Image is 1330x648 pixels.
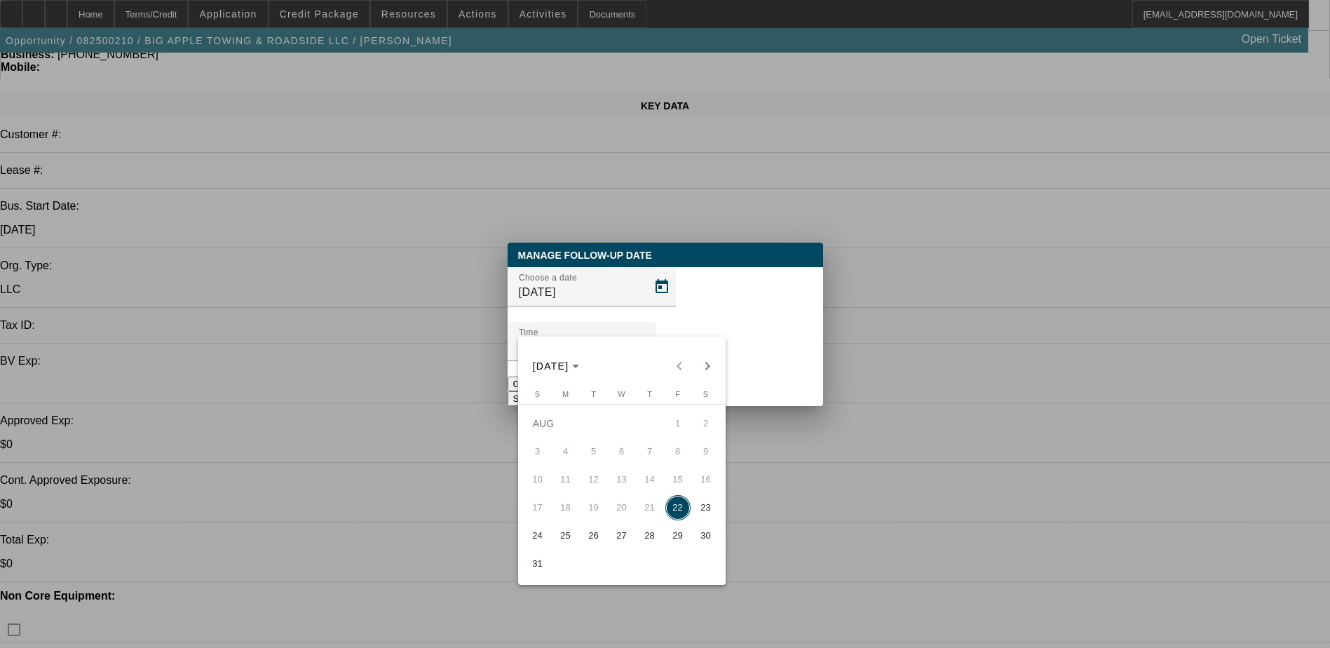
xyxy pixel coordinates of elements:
button: August 23, 2025 [692,494,720,522]
button: August 10, 2025 [524,466,552,494]
span: 13 [609,467,635,492]
span: 5 [581,439,606,464]
button: August 4, 2025 [552,438,580,466]
button: August 8, 2025 [664,438,692,466]
span: T [591,390,596,398]
button: August 24, 2025 [524,522,552,550]
span: S [703,390,708,398]
span: 20 [609,495,635,520]
button: August 28, 2025 [636,522,664,550]
button: August 22, 2025 [664,494,692,522]
span: [DATE] [533,360,569,372]
button: August 6, 2025 [608,438,636,466]
button: Next month [693,352,721,380]
span: 10 [525,467,550,492]
button: August 19, 2025 [580,494,608,522]
span: 28 [637,523,663,548]
span: 21 [637,495,663,520]
span: 2 [693,411,719,436]
span: S [535,390,540,398]
button: August 14, 2025 [636,466,664,494]
span: 15 [665,467,691,492]
button: August 3, 2025 [524,438,552,466]
button: August 21, 2025 [636,494,664,522]
span: 26 [581,523,606,548]
span: 22 [665,495,691,520]
span: 30 [693,523,719,548]
button: Choose month and year [527,353,585,379]
span: 6 [609,439,635,464]
span: 14 [637,467,663,492]
button: August 2, 2025 [692,410,720,438]
span: 7 [637,439,663,464]
span: 11 [553,467,578,492]
button: August 20, 2025 [608,494,636,522]
span: 19 [581,495,606,520]
button: August 12, 2025 [580,466,608,494]
span: M [562,390,569,398]
span: 12 [581,467,606,492]
span: W [618,390,625,398]
span: 3 [525,439,550,464]
span: 29 [665,523,691,548]
button: August 13, 2025 [608,466,636,494]
span: 9 [693,439,719,464]
span: F [675,390,680,398]
span: 17 [525,495,550,520]
button: August 30, 2025 [692,522,720,550]
button: August 25, 2025 [552,522,580,550]
span: 27 [609,523,635,548]
button: August 7, 2025 [636,438,664,466]
span: 31 [525,551,550,576]
span: 24 [525,523,550,548]
span: 18 [553,495,578,520]
button: August 27, 2025 [608,522,636,550]
button: August 31, 2025 [524,550,552,578]
span: 4 [553,439,578,464]
span: 1 [665,411,691,436]
button: August 9, 2025 [692,438,720,466]
button: August 1, 2025 [664,410,692,438]
button: August 16, 2025 [692,466,720,494]
button: August 15, 2025 [664,466,692,494]
button: August 26, 2025 [580,522,608,550]
button: August 29, 2025 [664,522,692,550]
button: August 5, 2025 [580,438,608,466]
span: 23 [693,495,719,520]
button: August 17, 2025 [524,494,552,522]
span: 16 [693,467,719,492]
button: August 18, 2025 [552,494,580,522]
span: 8 [665,439,691,464]
td: AUG [524,410,664,438]
span: 25 [553,523,578,548]
button: August 11, 2025 [552,466,580,494]
span: T [647,390,652,398]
